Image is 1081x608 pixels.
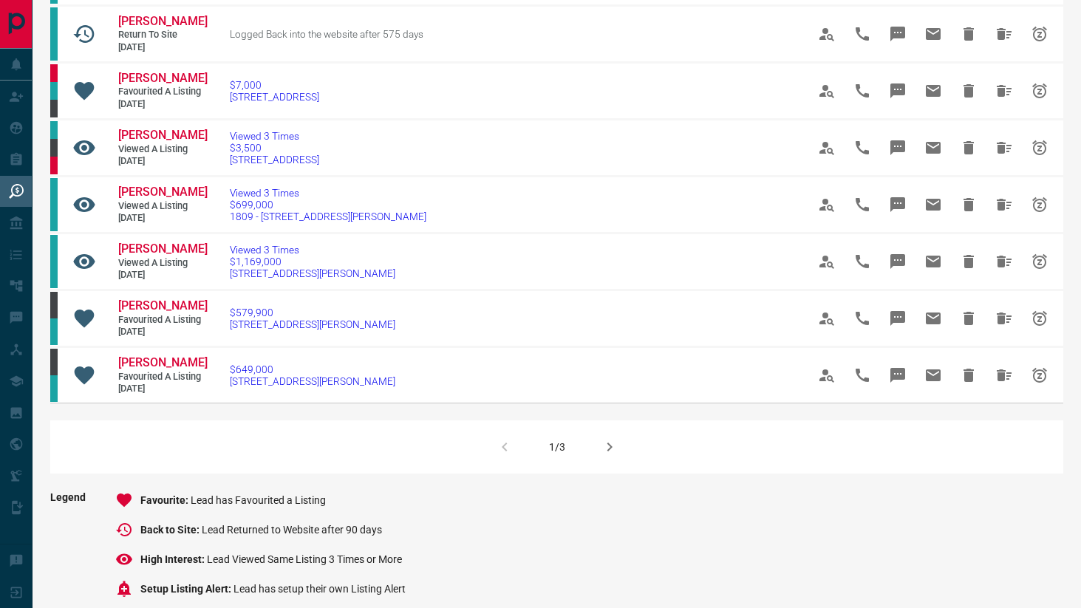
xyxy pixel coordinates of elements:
[50,375,58,402] div: condos.ca
[986,358,1022,393] span: Hide All from Allana Cho
[230,375,395,387] span: [STREET_ADDRESS][PERSON_NAME]
[118,298,207,314] a: [PERSON_NAME]
[50,121,58,139] div: condos.ca
[50,139,58,157] div: mrloft.ca
[140,494,191,506] span: Favourite
[809,244,845,279] span: View Profile
[118,71,208,85] span: [PERSON_NAME]
[809,130,845,165] span: View Profile
[118,86,207,98] span: Favourited a Listing
[50,292,58,318] div: mrloft.ca
[230,363,395,375] span: $649,000
[118,314,207,327] span: Favourited a Listing
[845,244,880,279] span: Call
[230,307,395,330] a: $579,900[STREET_ADDRESS][PERSON_NAME]
[230,28,423,40] span: Logged Back into the website after 575 days
[549,441,565,453] div: 1/3
[50,178,58,231] div: condos.ca
[118,14,208,28] span: [PERSON_NAME]
[118,128,207,143] a: [PERSON_NAME]
[845,301,880,336] span: Call
[915,130,951,165] span: Email
[230,307,395,318] span: $579,900
[118,128,208,142] span: [PERSON_NAME]
[118,155,207,168] span: [DATE]
[880,16,915,52] span: Message
[118,143,207,156] span: Viewed a Listing
[118,355,207,371] a: [PERSON_NAME]
[191,494,326,506] span: Lead has Favourited a Listing
[50,64,58,82] div: property.ca
[880,244,915,279] span: Message
[845,187,880,222] span: Call
[230,187,426,199] span: Viewed 3 Times
[140,524,202,536] span: Back to Site
[915,358,951,393] span: Email
[50,7,58,61] div: condos.ca
[140,583,233,595] span: Setup Listing Alert
[880,130,915,165] span: Message
[230,256,395,267] span: $1,169,000
[1022,358,1057,393] span: Snooze
[845,73,880,109] span: Call
[230,244,395,279] a: Viewed 3 Times$1,169,000[STREET_ADDRESS][PERSON_NAME]
[880,187,915,222] span: Message
[118,269,207,281] span: [DATE]
[809,16,845,52] span: View Profile
[1022,130,1057,165] span: Snooze
[50,318,58,345] div: condos.ca
[915,187,951,222] span: Email
[118,257,207,270] span: Viewed a Listing
[230,267,395,279] span: [STREET_ADDRESS][PERSON_NAME]
[230,130,319,142] span: Viewed 3 Times
[951,358,986,393] span: Hide
[230,363,395,387] a: $649,000[STREET_ADDRESS][PERSON_NAME]
[230,91,319,103] span: [STREET_ADDRESS]
[230,318,395,330] span: [STREET_ADDRESS][PERSON_NAME]
[118,326,207,338] span: [DATE]
[845,130,880,165] span: Call
[986,301,1022,336] span: Hide All from Allana Cho
[809,73,845,109] span: View Profile
[118,71,207,86] a: [PERSON_NAME]
[986,130,1022,165] span: Hide All from Alexandra Broome
[986,244,1022,279] span: Hide All from Helen Whitman
[880,358,915,393] span: Message
[915,73,951,109] span: Email
[118,29,207,41] span: Return to Site
[230,130,319,165] a: Viewed 3 Times$3,500[STREET_ADDRESS]
[50,82,58,100] div: condos.ca
[951,16,986,52] span: Hide
[951,187,986,222] span: Hide
[809,187,845,222] span: View Profile
[230,199,426,211] span: $699,000
[230,142,319,154] span: $3,500
[845,358,880,393] span: Call
[118,242,208,256] span: [PERSON_NAME]
[809,358,845,393] span: View Profile
[233,583,406,595] span: Lead has setup their own Listing Alert
[50,157,58,174] div: property.ca
[1022,244,1057,279] span: Snooze
[951,301,986,336] span: Hide
[951,130,986,165] span: Hide
[118,185,207,200] a: [PERSON_NAME]
[50,349,58,375] div: mrloft.ca
[118,212,207,225] span: [DATE]
[140,553,207,565] span: High Interest
[118,185,208,199] span: [PERSON_NAME]
[118,355,208,369] span: [PERSON_NAME]
[118,242,207,257] a: [PERSON_NAME]
[880,73,915,109] span: Message
[951,244,986,279] span: Hide
[1022,73,1057,109] span: Snooze
[207,553,402,565] span: Lead Viewed Same Listing 3 Times or More
[986,73,1022,109] span: Hide All from Kevin Me
[118,200,207,213] span: Viewed a Listing
[118,298,208,312] span: [PERSON_NAME]
[118,371,207,383] span: Favourited a Listing
[809,301,845,336] span: View Profile
[230,79,319,103] a: $7,000[STREET_ADDRESS]
[845,16,880,52] span: Call
[118,383,207,395] span: [DATE]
